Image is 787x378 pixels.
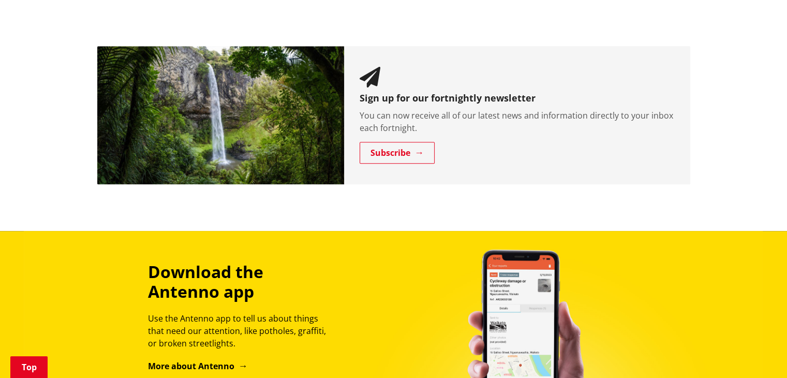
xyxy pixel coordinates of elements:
p: You can now receive all of our latest news and information directly to your inbox each fortnight. [360,109,675,134]
a: More about Antenno [148,360,248,372]
img: Newsletter banner [97,46,345,184]
h3: Sign up for our fortnightly newsletter [360,93,675,104]
iframe: Messenger Launcher [739,335,777,372]
a: Top [10,356,48,378]
h3: Download the Antenno app [148,262,335,302]
p: Use the Antenno app to tell us about things that need our attention, like potholes, graffiti, or ... [148,312,335,350]
a: Subscribe [360,142,435,164]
